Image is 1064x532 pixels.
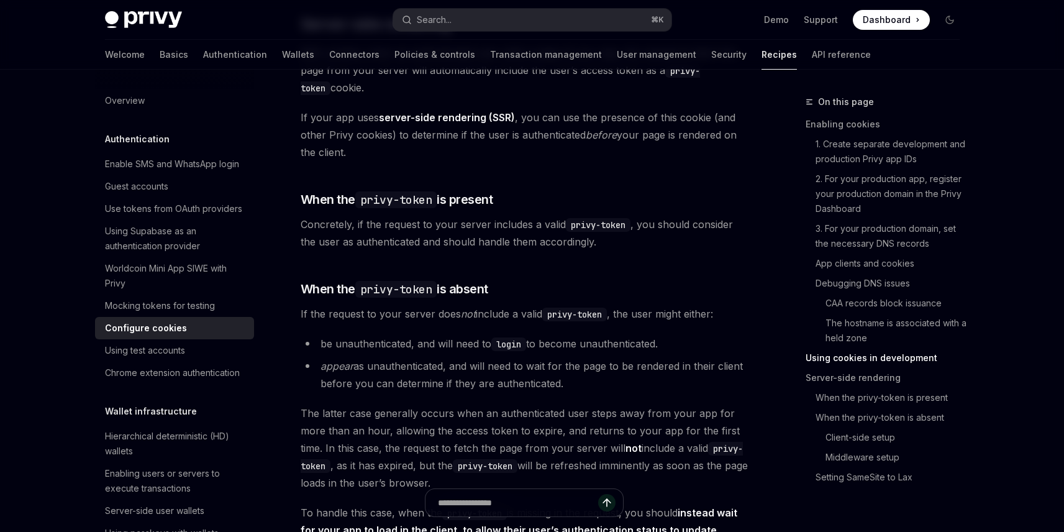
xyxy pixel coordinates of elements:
em: appear [321,360,353,372]
a: CAA records block issuance [825,293,970,313]
a: App clients and cookies [816,254,970,273]
a: Guest accounts [95,175,254,198]
a: Security [711,40,747,70]
a: 1. Create separate development and production Privy app IDs [816,134,970,169]
span: On this page [818,94,874,109]
a: 2. For your production app, register your production domain in the Privy Dashboard [816,169,970,219]
span: If the request to your server does include a valid , the user might either: [301,305,748,323]
a: Client-side setup [825,428,970,447]
div: Worldcoin Mini App SIWE with Privy [105,261,247,291]
a: Hierarchical deterministic (HD) wallets [95,425,254,462]
a: Setting SameSite to Lax [816,467,970,487]
a: Authentication [203,40,267,70]
div: Using test accounts [105,343,185,358]
a: When the privy-token is present [816,388,970,408]
a: Using test accounts [95,339,254,362]
a: Recipes [762,40,797,70]
a: Enabling cookies [806,114,970,134]
li: be unauthenticated, and will need to to become unauthenticated. [301,335,748,352]
a: Middleware setup [825,447,970,467]
code: privy-token [355,281,437,298]
span: The latter case generally occurs when an authenticated user steps away from your app for more tha... [301,405,748,492]
a: Debugging DNS issues [816,273,970,293]
a: Using cookies in development [806,348,970,368]
a: When the privy-token is absent [816,408,970,428]
a: Worldcoin Mini App SIWE with Privy [95,257,254,295]
a: Server-side user wallets [95,500,254,522]
span: Dashboard [863,14,911,26]
code: privy-token [453,459,517,473]
div: Enabling users or servers to execute transactions [105,466,247,496]
img: dark logo [105,11,182,29]
a: Mocking tokens for testing [95,295,254,317]
em: not [461,308,476,320]
li: as unauthenticated, and will need to wait for the page to be rendered in their client before you ... [301,357,748,392]
strong: not [625,442,642,454]
div: Server-side user wallets [105,503,204,518]
a: Overview [95,89,254,112]
div: Configure cookies [105,321,187,336]
div: Hierarchical deterministic (HD) wallets [105,429,247,459]
a: Configure cookies [95,317,254,339]
code: privy-token [566,218,630,232]
a: Support [804,14,838,26]
a: Enabling users or servers to execute transactions [95,462,254,500]
h5: Wallet infrastructure [105,404,197,419]
div: Mocking tokens for testing [105,298,215,313]
a: Wallets [282,40,314,70]
a: API reference [812,40,871,70]
strong: server-side rendering (SSR) [379,111,515,124]
a: The hostname is associated with a held zone [825,313,970,348]
a: Dashboard [853,10,930,30]
a: Enable SMS and WhatsApp login [95,153,254,175]
button: Send message [598,494,616,511]
a: Server-side rendering [806,368,970,388]
a: Chrome extension authentication [95,362,254,384]
span: Concretely, if the request to your server includes a valid , you should consider the user as auth... [301,216,748,250]
h5: Authentication [105,132,170,147]
div: Use tokens from OAuth providers [105,201,242,216]
a: Demo [764,14,789,26]
span: If your app uses , you can use the presence of this cookie (and other Privy cookies) to determine... [301,109,748,161]
div: Overview [105,93,145,108]
a: Connectors [329,40,380,70]
span: When the is present [301,191,493,208]
a: Using Supabase as an authentication provider [95,220,254,257]
em: before [586,129,617,141]
button: Search...⌘K [393,9,671,31]
a: Welcome [105,40,145,70]
span: When the is absent [301,280,488,298]
div: Chrome extension authentication [105,365,240,380]
div: Search... [417,12,452,27]
span: With cookies, when an authenticated user visits a page of your app, the request to fetch the page... [301,44,748,96]
div: Guest accounts [105,179,168,194]
code: privy-token [355,191,437,208]
div: Enable SMS and WhatsApp login [105,157,239,172]
button: Toggle dark mode [940,10,960,30]
a: Policies & controls [394,40,475,70]
span: ⌘ K [651,15,664,25]
a: Use tokens from OAuth providers [95,198,254,220]
a: Basics [160,40,188,70]
div: Using Supabase as an authentication provider [105,224,247,254]
code: privy-token [542,308,607,321]
code: login [491,337,526,351]
a: 3. For your production domain, set the necessary DNS records [816,219,970,254]
a: Transaction management [490,40,602,70]
a: User management [617,40,696,70]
